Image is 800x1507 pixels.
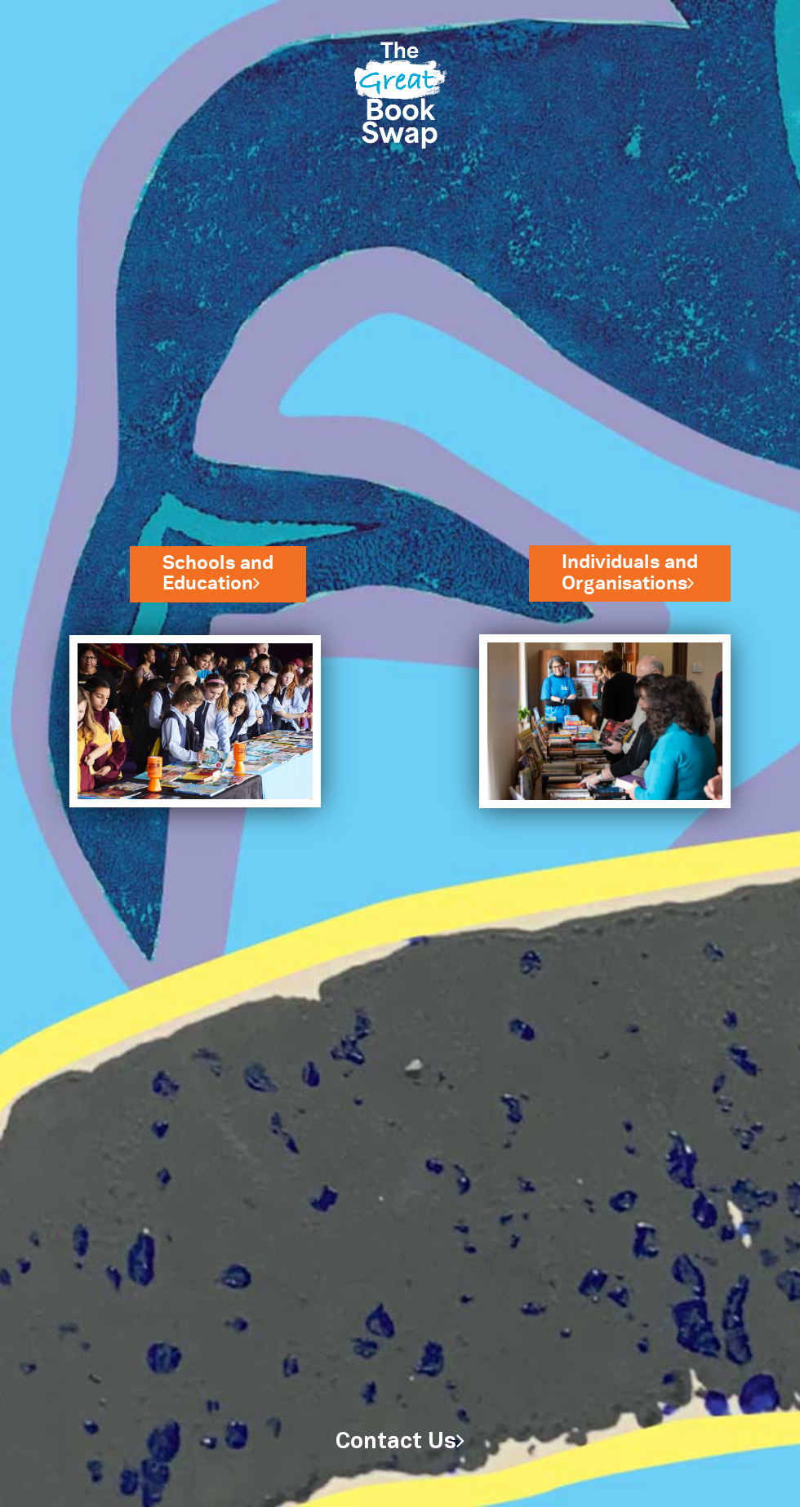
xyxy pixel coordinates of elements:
img: Great Bookswap logo [345,20,454,164]
a: Individuals andOrganisations [562,549,698,597]
img: Schools and Education [69,635,321,808]
a: Contact Us [336,1432,464,1452]
a: Schools andEducation [162,550,273,598]
img: Individuals and Organisations [479,634,731,807]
